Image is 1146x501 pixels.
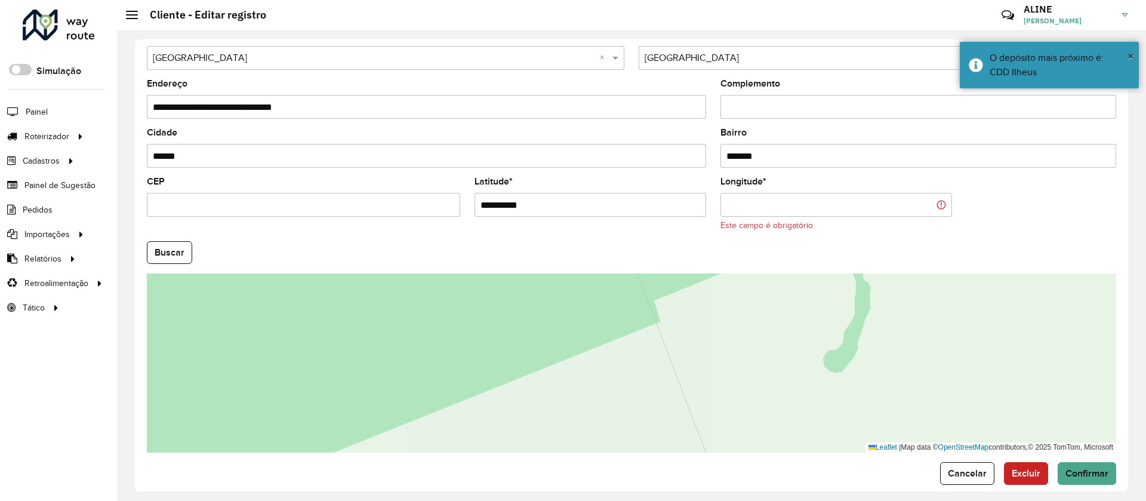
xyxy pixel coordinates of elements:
[948,468,987,478] span: Cancelar
[720,221,813,230] formly-validation-message: Este campo é obrigatório
[1127,47,1133,65] button: Close
[36,64,81,78] label: Simulação
[23,204,53,216] span: Pedidos
[1024,4,1113,15] h3: ALINE
[720,174,766,189] label: Longitude
[138,8,266,21] h2: Cliente - Editar registro
[599,51,609,65] span: Clear all
[720,76,780,91] label: Complemento
[720,125,747,140] label: Bairro
[24,179,95,192] span: Painel de Sugestão
[1127,50,1133,63] span: ×
[940,462,994,485] button: Cancelar
[23,302,45,314] span: Tático
[868,443,897,451] a: Leaflet
[1065,468,1108,478] span: Confirmar
[147,241,192,264] button: Buscar
[1058,462,1116,485] button: Confirmar
[1012,468,1040,478] span: Excluir
[147,76,187,91] label: Endereço
[24,228,70,241] span: Importações
[147,174,165,189] label: CEP
[1004,462,1048,485] button: Excluir
[995,2,1021,28] a: Contato Rápido
[475,174,513,189] label: Latitude
[24,253,61,265] span: Relatórios
[26,106,48,118] span: Painel
[1024,16,1113,26] span: [PERSON_NAME]
[865,442,1116,453] div: Map data © contributors,© 2025 TomTom, Microsoft
[990,51,1130,79] div: O depósito mais próximo é: CDD Ilheus
[23,155,60,167] span: Cadastros
[24,277,88,290] span: Retroalimentação
[899,443,901,451] span: |
[24,130,69,143] span: Roteirizador
[147,125,177,140] label: Cidade
[938,443,989,451] a: OpenStreetMap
